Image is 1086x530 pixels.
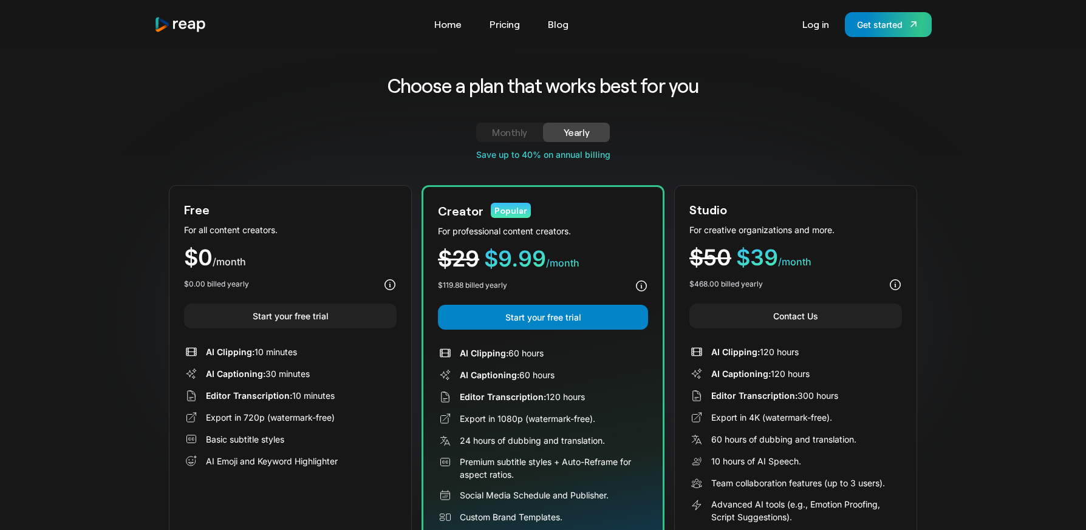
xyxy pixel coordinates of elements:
span: AI Clipping: [460,348,508,358]
div: Monthly [491,125,528,140]
div: 10 minutes [206,345,297,358]
div: Advanced AI tools (e.g., Emotion Proofing, Script Suggestions). [711,498,902,523]
span: AI Captioning: [711,369,771,379]
div: Yearly [558,125,595,140]
div: Premium subtitle styles + Auto-Reframe for aspect ratios. [460,455,648,481]
div: Custom Brand Templates. [460,511,562,523]
div: For creative organizations and more. [689,223,902,236]
div: Creator [438,202,483,220]
a: Start your free trial [438,305,648,330]
div: 120 hours [711,367,810,380]
div: 10 hours of AI Speech. [711,455,801,467]
div: 60 hours of dubbing and translation. [711,433,856,446]
span: $39 [736,244,778,271]
span: Editor Transcription: [460,392,546,402]
div: 60 hours [460,369,555,381]
span: AI Captioning: [206,369,265,379]
span: /month [213,256,246,268]
div: Save up to 40% on annual billing [169,148,917,161]
div: 120 hours [711,345,799,358]
span: $50 [689,244,731,271]
span: $29 [438,245,479,272]
div: Get started [857,18,903,31]
a: Home [428,15,468,34]
div: For all content creators. [184,223,397,236]
a: Pricing [483,15,526,34]
div: Team collaboration features (up to 3 users). [711,477,885,489]
span: AI Clipping: [206,347,254,357]
div: 24 hours of dubbing and translation. [460,434,605,447]
a: Get started [845,12,932,37]
div: Popular [491,203,531,218]
div: Export in 720p (watermark-free) [206,411,335,424]
div: Social Media Schedule and Publisher. [460,489,609,501]
div: Studio [689,200,727,219]
div: AI Emoji and Keyword Highlighter [206,455,338,467]
div: $119.88 billed yearly [438,280,507,291]
span: $9.99 [484,245,546,272]
a: Log in [796,15,835,34]
div: 120 hours [460,390,585,403]
div: $468.00 billed yearly [689,279,763,290]
div: Export in 1080p (watermark-free). [460,412,595,425]
img: reap logo [154,16,207,33]
a: Blog [542,15,575,34]
div: 30 minutes [206,367,310,380]
a: Start your free trial [184,304,397,328]
span: /month [546,257,579,269]
span: /month [778,256,811,268]
span: AI Captioning: [460,370,519,380]
a: Contact Us [689,304,902,328]
div: Export in 4K (watermark-free). [711,411,832,424]
div: 10 minutes [206,389,335,402]
h2: Choose a plan that works best for you [293,73,794,98]
div: For professional content creators. [438,225,648,237]
div: $0 [184,246,397,269]
div: 60 hours [460,347,544,359]
span: Editor Transcription: [711,390,797,401]
span: Editor Transcription: [206,390,292,401]
div: Free [184,200,210,219]
div: Basic subtitle styles [206,433,284,446]
div: $0.00 billed yearly [184,279,249,290]
span: AI Clipping: [711,347,760,357]
div: 300 hours [711,389,838,402]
